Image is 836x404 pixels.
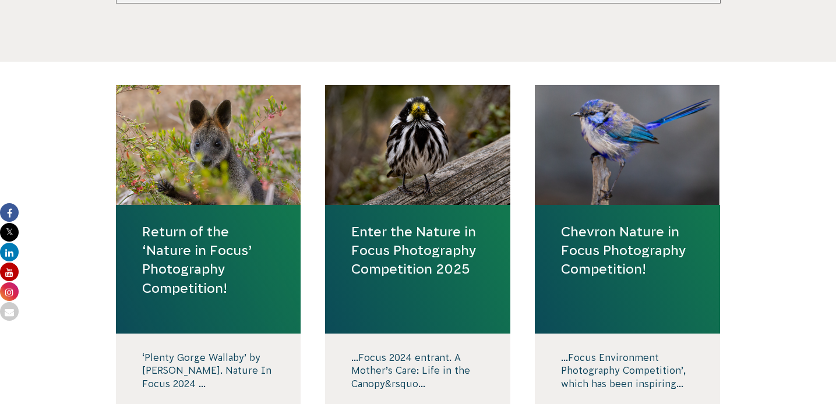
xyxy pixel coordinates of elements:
[142,222,275,297] a: Return of the ‘Nature in Focus’ Photography Competition!
[561,222,694,279] a: Chevron Nature in Focus Photography Competition!
[351,222,484,279] a: Enter the Nature in Focus Photography Competition 2025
